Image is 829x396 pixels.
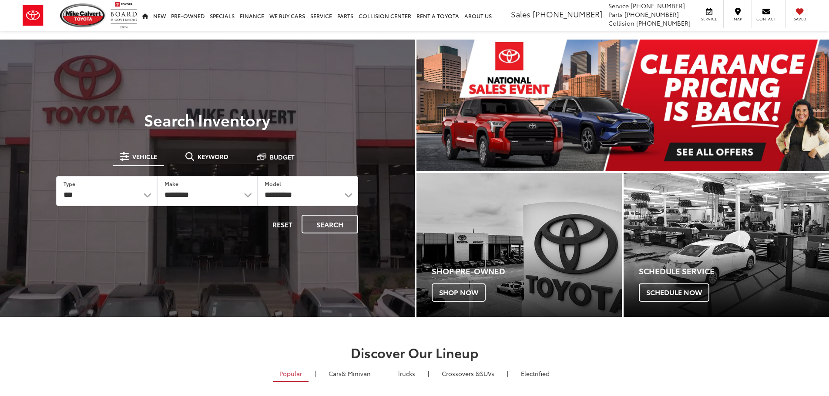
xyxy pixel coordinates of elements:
span: Contact [756,16,776,22]
a: Cars [322,366,377,381]
span: Crossovers & [442,369,480,378]
li: | [381,369,387,378]
span: Collision [608,19,634,27]
a: Shop Pre-Owned Shop Now [416,173,622,317]
span: & Minivan [342,369,371,378]
li: | [312,369,318,378]
label: Model [265,180,281,187]
span: Sales [511,8,530,20]
span: Shop Now [432,283,486,302]
h2: Discover Our Lineup [108,345,722,359]
div: Toyota [624,173,829,317]
li: | [505,369,510,378]
button: Search [302,215,358,233]
a: Electrified [514,366,556,381]
img: Mike Calvert Toyota [60,3,106,27]
span: Budget [270,154,295,160]
div: Toyota [416,173,622,317]
a: SUVs [435,366,501,381]
a: Trucks [391,366,422,381]
label: Type [64,180,75,187]
h4: Shop Pre-Owned [432,267,622,276]
span: Parts [608,10,623,19]
span: Schedule Now [639,283,709,302]
span: Map [728,16,747,22]
span: [PHONE_NUMBER] [631,1,685,10]
span: Vehicle [132,153,157,160]
span: [PHONE_NUMBER] [636,19,691,27]
button: Reset [265,215,300,233]
a: Popular [273,366,309,382]
span: [PHONE_NUMBER] [624,10,679,19]
li: | [426,369,431,378]
a: Schedule Service Schedule Now [624,173,829,317]
h4: Schedule Service [639,267,829,276]
span: Service [699,16,719,22]
span: Keyword [198,153,228,160]
h3: Search Inventory [37,111,378,128]
span: Saved [790,16,809,22]
span: [PHONE_NUMBER] [533,8,602,20]
label: Make [164,180,178,187]
span: Service [608,1,629,10]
